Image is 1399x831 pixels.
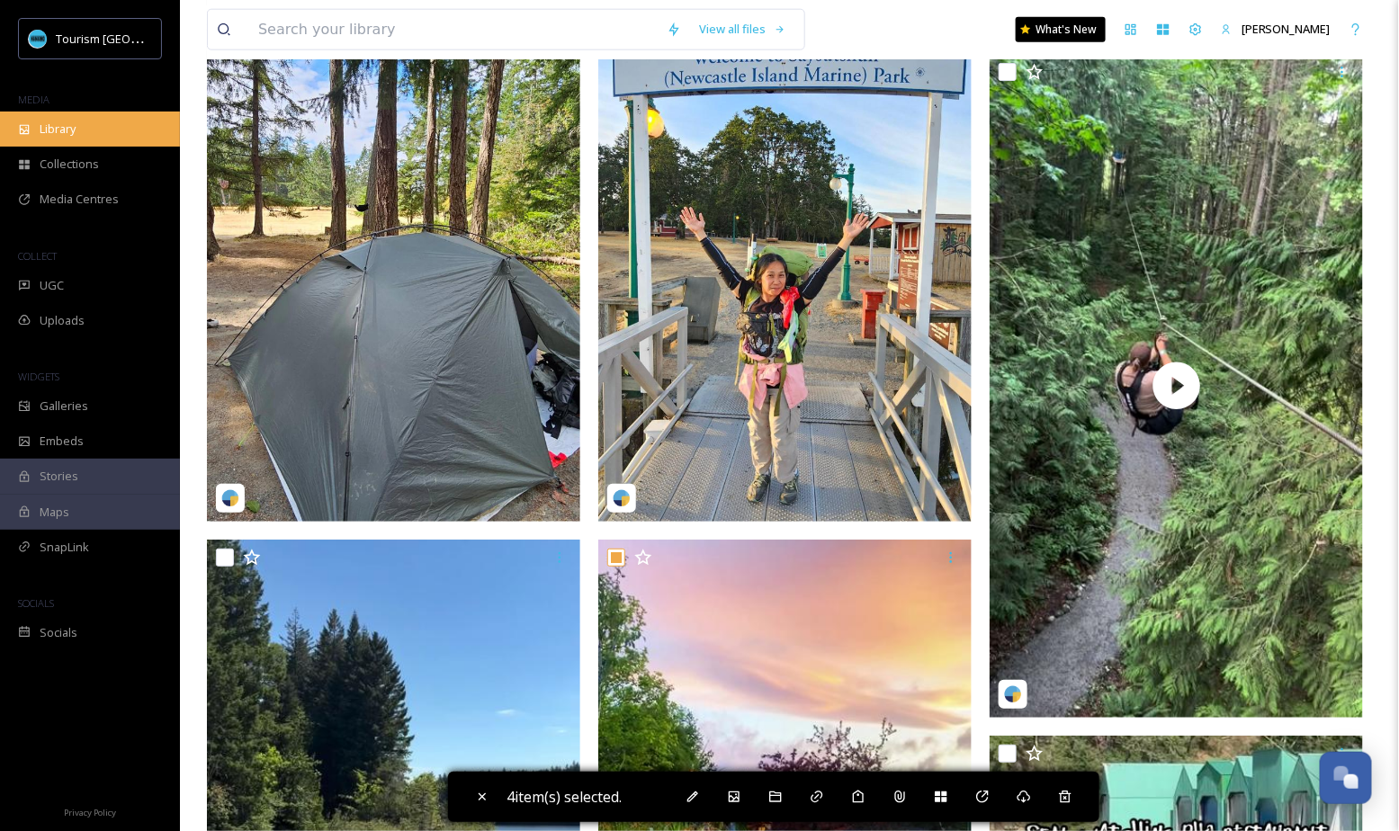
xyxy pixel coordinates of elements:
[990,54,1363,718] img: thumbnail
[690,12,795,47] a: View all files
[64,800,116,822] a: Privacy Policy
[40,433,84,450] span: Embeds
[64,807,116,818] span: Privacy Policy
[40,539,89,556] span: SnapLink
[56,30,217,47] span: Tourism [GEOGRAPHIC_DATA]
[40,121,76,138] span: Library
[613,489,631,507] img: snapsea-logo.png
[40,191,119,208] span: Media Centres
[18,93,49,106] span: MEDIA
[1212,12,1340,47] a: [PERSON_NAME]
[507,787,623,807] span: 4 item(s) selected.
[249,10,658,49] input: Search your library
[1320,752,1372,804] button: Open Chat
[598,24,972,522] img: nfl1222-18082710829865162.jpeg
[1016,17,1106,42] a: What's New
[40,624,77,641] span: Socials
[18,370,59,383] span: WIDGETS
[221,489,239,507] img: snapsea-logo.png
[40,398,88,415] span: Galleries
[1242,21,1331,37] span: [PERSON_NAME]
[1004,685,1022,703] img: snapsea-logo.png
[40,277,64,294] span: UGC
[18,596,54,610] span: SOCIALS
[207,24,580,522] img: nfl1222-18074314198951889.jpeg
[29,30,47,48] img: tourism_nanaimo_logo.jpeg
[18,249,57,263] span: COLLECT
[40,156,99,173] span: Collections
[40,504,69,521] span: Maps
[40,312,85,329] span: Uploads
[40,468,78,485] span: Stories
